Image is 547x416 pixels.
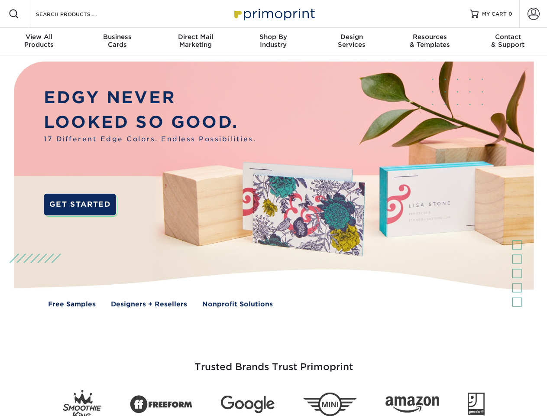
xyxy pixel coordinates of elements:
span: Resources [391,33,469,41]
div: & Support [469,33,547,49]
img: Primoprint [230,4,317,23]
p: LOOKED SO GOOD. [44,110,256,135]
img: Amazon [385,396,439,413]
span: MY CART [482,10,507,18]
a: BusinessCards [78,28,156,55]
div: Industry [234,33,312,49]
div: & Templates [391,33,469,49]
img: Goodwill [468,393,485,416]
a: Direct MailMarketing [156,28,234,55]
div: Services [313,33,391,49]
span: Direct Mail [156,33,234,41]
a: Shop ByIndustry [234,28,312,55]
span: 17 Different Edge Colors. Endless Possibilities. [44,134,256,144]
a: GET STARTED [44,194,116,215]
a: Designers + Resellers [111,299,187,309]
p: EDGY NEVER [44,85,256,110]
div: Marketing [156,33,234,49]
span: Shop By [234,33,312,41]
h3: Trusted Brands Trust Primoprint [20,341,527,383]
input: SEARCH PRODUCTS..... [35,9,120,19]
a: Resources& Templates [391,28,469,55]
span: 0 [508,11,512,17]
div: Cards [78,33,156,49]
a: Free Samples [48,299,96,309]
span: Contact [469,33,547,41]
a: Nonprofit Solutions [202,299,273,309]
span: Business [78,33,156,41]
a: Contact& Support [469,28,547,55]
img: Google [221,396,275,413]
span: Design [313,33,391,41]
a: DesignServices [313,28,391,55]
